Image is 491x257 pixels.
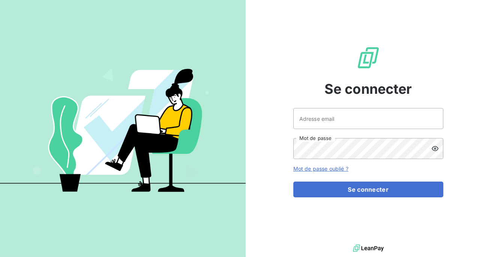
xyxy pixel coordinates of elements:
[324,79,412,99] span: Se connecter
[293,182,443,197] button: Se connecter
[293,165,348,172] a: Mot de passe oublié ?
[356,46,380,70] img: Logo LeanPay
[293,108,443,129] input: placeholder
[353,243,384,254] img: logo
